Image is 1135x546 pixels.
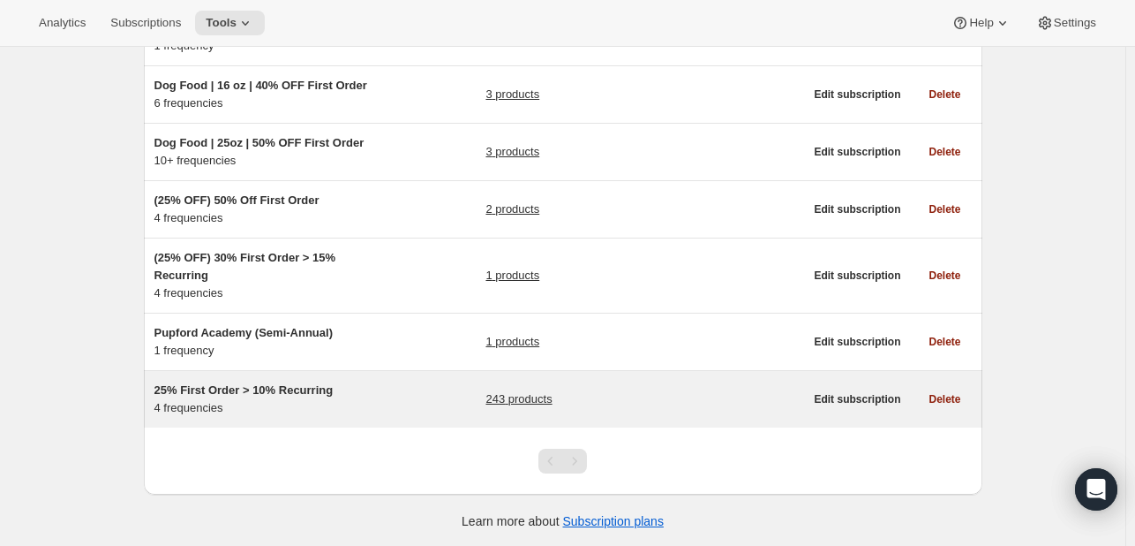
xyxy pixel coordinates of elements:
a: 1 products [485,333,539,351]
nav: Pagination [538,449,587,474]
span: Delete [928,87,960,102]
span: Edit subscription [814,269,900,283]
a: 1 products [485,267,539,284]
span: Edit subscription [814,87,900,102]
a: 3 products [485,143,539,161]
span: Help [969,16,993,30]
span: Dog Food | 25oz | 50% OFF First Order [154,136,365,149]
a: Subscription plans [563,514,664,528]
div: 10+ frequencies [154,134,375,170]
div: 1 frequency [154,324,375,360]
a: 3 products [485,86,539,103]
span: Delete [928,335,960,349]
button: Edit subscription [803,263,911,288]
div: 4 frequencies [154,382,375,417]
button: Edit subscription [803,82,911,107]
span: (25% OFF) 50% Off First Order [154,193,319,207]
button: Analytics [28,11,96,35]
button: Delete [918,387,971,412]
span: Dog Food | 16 oz | 40% OFF First Order [154,79,367,92]
div: 4 frequencies [154,192,375,227]
button: Delete [918,140,971,164]
button: Tools [195,11,265,35]
span: Delete [928,202,960,216]
span: Delete [928,145,960,159]
button: Settings [1026,11,1107,35]
button: Subscriptions [100,11,192,35]
span: 25% First Order > 10% Recurring [154,383,334,397]
span: Pupford Academy (Semi-Annual) [154,326,333,339]
div: Open Intercom Messenger [1075,468,1117,511]
button: Edit subscription [803,330,911,354]
span: Edit subscription [814,202,900,216]
span: Edit subscription [814,335,900,349]
button: Help [941,11,1021,35]
a: 243 products [485,391,552,408]
span: Subscriptions [110,16,181,30]
button: Delete [918,263,971,288]
button: Delete [918,330,971,354]
button: Edit subscription [803,197,911,222]
span: Delete [928,392,960,406]
span: Analytics [39,16,86,30]
span: Tools [206,16,237,30]
button: Delete [918,82,971,107]
a: 2 products [485,201,539,218]
div: 4 frequencies [154,249,375,302]
div: 6 frequencies [154,77,375,112]
span: Settings [1054,16,1096,30]
span: (25% OFF) 30% First Order > 15% Recurring [154,251,336,282]
button: Delete [918,197,971,222]
span: Delete [928,269,960,283]
span: Edit subscription [814,145,900,159]
button: Edit subscription [803,387,911,412]
span: Edit subscription [814,392,900,406]
p: Learn more about [462,512,664,530]
button: Edit subscription [803,140,911,164]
